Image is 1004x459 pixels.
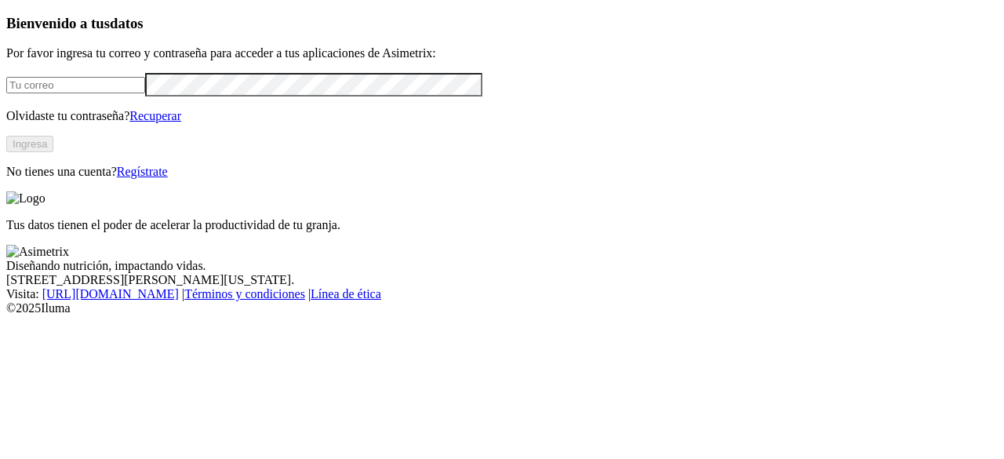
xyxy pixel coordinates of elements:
[6,259,998,273] div: Diseñando nutrición, impactando vidas.
[6,273,998,287] div: [STREET_ADDRESS][PERSON_NAME][US_STATE].
[6,46,998,60] p: Por favor ingresa tu correo y contraseña para acceder a tus aplicaciones de Asimetrix:
[6,191,45,206] img: Logo
[6,136,53,152] button: Ingresa
[42,287,179,301] a: [URL][DOMAIN_NAME]
[110,15,144,31] span: datos
[117,165,168,178] a: Regístrate
[6,301,998,315] div: © 2025 Iluma
[6,15,998,32] h3: Bienvenido a tus
[6,287,998,301] div: Visita : | |
[6,218,998,232] p: Tus datos tienen el poder de acelerar la productividad de tu granja.
[6,165,998,179] p: No tienes una cuenta?
[6,109,998,123] p: Olvidaste tu contraseña?
[6,245,69,259] img: Asimetrix
[184,287,305,301] a: Términos y condiciones
[311,287,381,301] a: Línea de ética
[129,109,181,122] a: Recuperar
[6,77,145,93] input: Tu correo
